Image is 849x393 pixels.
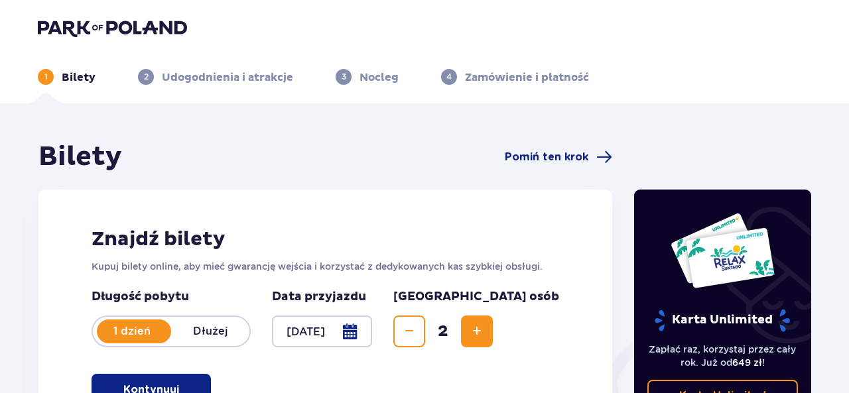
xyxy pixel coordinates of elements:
button: Increase [461,315,493,347]
p: Zamówienie i płatność [465,70,589,85]
p: Bilety [62,70,96,85]
h1: Bilety [38,140,122,174]
span: Pomiń ten krok [505,150,588,164]
p: 3 [342,71,346,83]
h2: Znajdź bilety [92,227,559,252]
p: 4 [446,71,452,83]
p: 2 [144,71,149,83]
p: Karta Unlimited [653,309,791,332]
p: [GEOGRAPHIC_DATA] osób [393,289,559,305]
p: Dłużej [171,324,249,339]
p: Kupuj bilety online, aby mieć gwarancję wejścia i korzystać z dedykowanych kas szybkiej obsługi. [92,260,559,273]
p: Zapłać raz, korzystaj przez cały rok. Już od ! [647,343,799,369]
p: Udogodnienia i atrakcje [162,70,293,85]
p: 1 [44,71,48,83]
p: 1 dzień [93,324,171,339]
span: 649 zł [732,357,762,368]
a: Pomiń ten krok [505,149,612,165]
img: Park of Poland logo [38,19,187,37]
p: Nocleg [359,70,399,85]
p: Długość pobytu [92,289,251,305]
span: 2 [428,321,458,341]
p: Data przyjazdu [272,289,366,305]
button: Decrease [393,315,425,347]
